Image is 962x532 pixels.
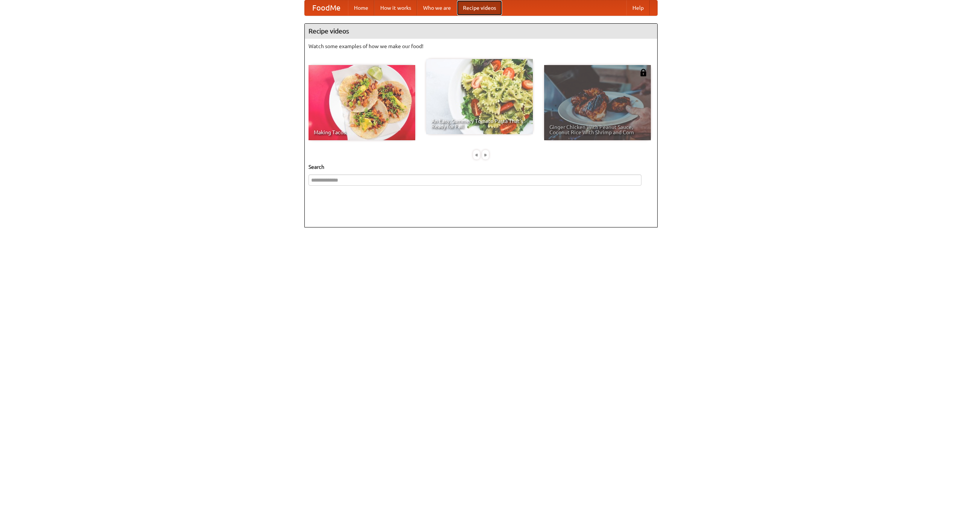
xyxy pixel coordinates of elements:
a: FoodMe [305,0,348,15]
a: Help [626,0,650,15]
a: Recipe videos [457,0,502,15]
span: An Easy, Summery Tomato Pasta That's Ready for Fall [431,118,528,129]
a: How it works [374,0,417,15]
div: « [473,150,480,159]
h5: Search [309,163,653,171]
img: 483408.png [640,69,647,76]
h4: Recipe videos [305,24,657,39]
div: » [482,150,489,159]
a: An Easy, Summery Tomato Pasta That's Ready for Fall [426,59,533,134]
p: Watch some examples of how we make our food! [309,42,653,50]
span: Making Tacos [314,130,410,135]
a: Home [348,0,374,15]
a: Who we are [417,0,457,15]
a: Making Tacos [309,65,415,140]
